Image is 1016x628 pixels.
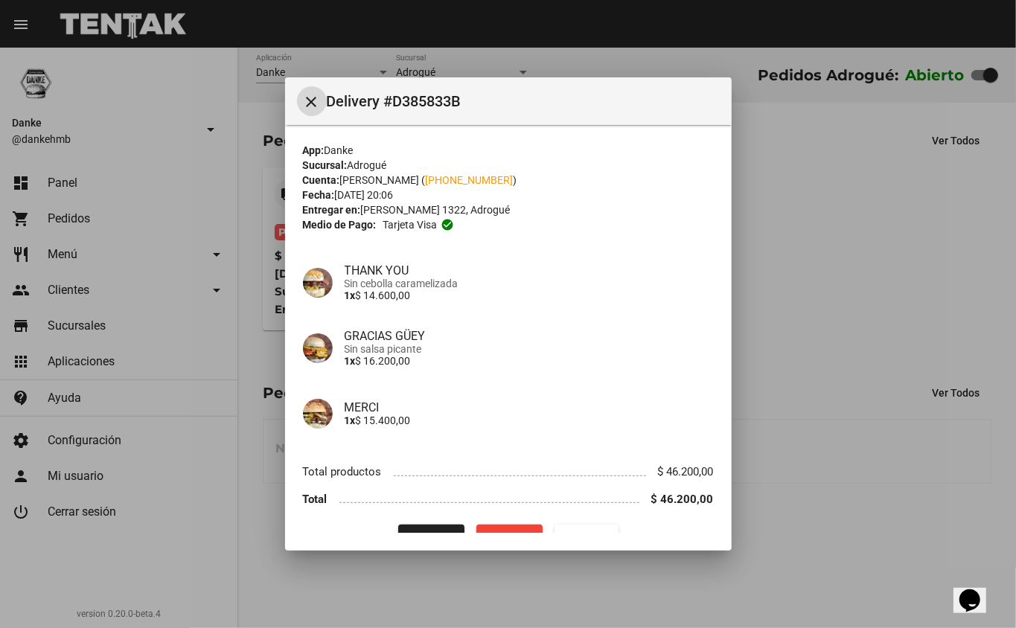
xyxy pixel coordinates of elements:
[441,218,454,231] mat-icon: check_circle
[345,343,714,355] span: Sin salsa picante
[476,525,543,551] button: Cancelar
[303,485,714,513] li: Total $ 46.200,00
[303,144,325,156] strong: App:
[398,525,464,551] button: Procesar
[345,355,356,367] b: 1x
[345,414,356,426] b: 1x
[327,89,720,113] span: Delivery #D385833B
[303,202,714,217] div: [PERSON_NAME] 1322, Adrogué
[345,355,714,367] p: $ 16.200,00
[953,568,1001,613] iframe: chat widget
[345,329,714,343] h4: GRACIAS GÜEY
[345,289,356,301] b: 1x
[303,159,348,171] strong: Sucursal:
[566,532,607,544] span: Imprimir
[345,278,714,289] span: Sin cebolla caramelizada
[303,217,377,232] strong: Medio de Pago:
[303,143,714,158] div: Danke
[303,204,361,216] strong: Entregar en:
[345,414,714,426] p: $ 15.400,00
[345,263,714,278] h4: THANK YOU
[303,189,335,201] strong: Fecha:
[410,532,453,544] span: Procesar
[303,174,340,186] strong: Cuenta:
[426,174,514,186] a: [PHONE_NUMBER]
[303,333,333,363] img: 0802e3e7-8563-474c-bc84-a5029aa02d16.png
[345,400,714,414] h4: MERCI
[303,93,321,111] mat-icon: Cerrar
[303,188,714,202] div: [DATE] 20:06
[303,458,714,486] li: Total productos $ 46.200,00
[303,173,714,188] div: [PERSON_NAME] ( )
[488,532,531,544] span: Cancelar
[383,217,437,232] span: Tarjeta visa
[345,289,714,301] p: $ 14.600,00
[555,525,619,551] button: Imprimir
[303,158,714,173] div: Adrogué
[297,86,327,116] button: Cerrar
[303,399,333,429] img: 8f13779e-87c4-448a-ade8-9022de7090e5.png
[303,268,333,298] img: 48a15a04-7897-44e6-b345-df5d36d107ba.png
